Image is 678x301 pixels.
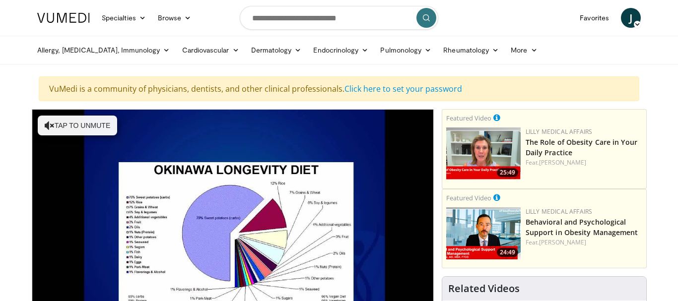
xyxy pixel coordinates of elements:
a: The Role of Obesity Care in Your Daily Practice [526,137,637,157]
a: Specialties [96,8,152,28]
a: [PERSON_NAME] [539,158,586,167]
div: VuMedi is a community of physicians, dentists, and other clinical professionals. [39,76,639,101]
span: 25:49 [497,168,518,177]
div: Feat. [526,238,642,247]
a: Behavioral and Psychological Support in Obesity Management [526,217,638,237]
a: Pulmonology [374,40,437,60]
a: J [621,8,641,28]
a: Rheumatology [437,40,505,60]
a: Browse [152,8,198,28]
small: Featured Video [446,114,491,122]
h4: Related Videos [448,283,520,295]
a: 25:49 [446,127,521,180]
a: More [505,40,543,60]
a: Allergy, [MEDICAL_DATA], Immunology [31,40,176,60]
a: Cardiovascular [176,40,245,60]
a: [PERSON_NAME] [539,238,586,246]
a: Lilly Medical Affairs [526,207,593,216]
a: Endocrinology [307,40,374,60]
a: Favorites [574,8,615,28]
div: Feat. [526,158,642,167]
a: Lilly Medical Affairs [526,127,593,136]
span: 24:49 [497,248,518,257]
a: Dermatology [245,40,308,60]
img: e1208b6b-349f-4914-9dd7-f97803bdbf1d.png.150x105_q85_crop-smart_upscale.png [446,127,521,180]
a: Click here to set your password [344,83,462,94]
a: 24:49 [446,207,521,259]
small: Featured Video [446,193,491,202]
input: Search topics, interventions [240,6,438,30]
img: VuMedi Logo [37,13,90,23]
button: Tap to unmute [38,116,117,135]
img: ba3304f6-7838-4e41-9c0f-2e31ebde6754.png.150x105_q85_crop-smart_upscale.png [446,207,521,259]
